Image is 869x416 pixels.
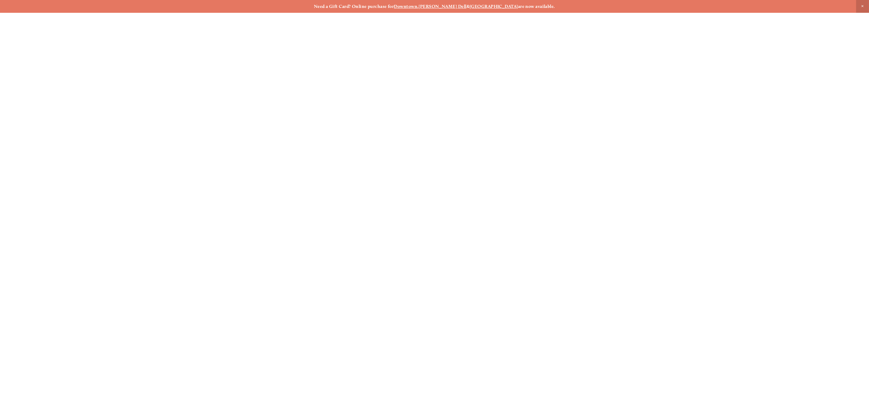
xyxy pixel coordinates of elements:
[467,4,470,9] strong: &
[518,4,555,9] strong: are now available.
[394,4,418,9] a: Downtown
[470,4,518,9] a: [GEOGRAPHIC_DATA]
[314,4,394,9] strong: Need a Gift Card? Online purchase for
[419,4,467,9] a: [PERSON_NAME] Dell
[417,4,419,9] strong: ,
